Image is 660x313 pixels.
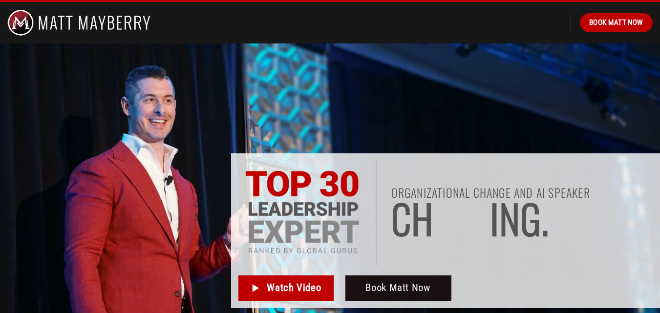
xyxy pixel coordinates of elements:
span: Watch Video [267,280,321,296]
img: Matt Mayberry [7,2,150,43]
img: Top 30 Leadership Experts [245,170,360,256]
a: Watch Video [238,275,334,301]
span: Book Matt Now [365,280,430,296]
h1: Organizational change and AI speaker [391,187,653,198]
span: Book Matt Now [589,17,643,28]
a: Book Matt Now [580,13,653,32]
a: Book Matt Now [345,275,451,301]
